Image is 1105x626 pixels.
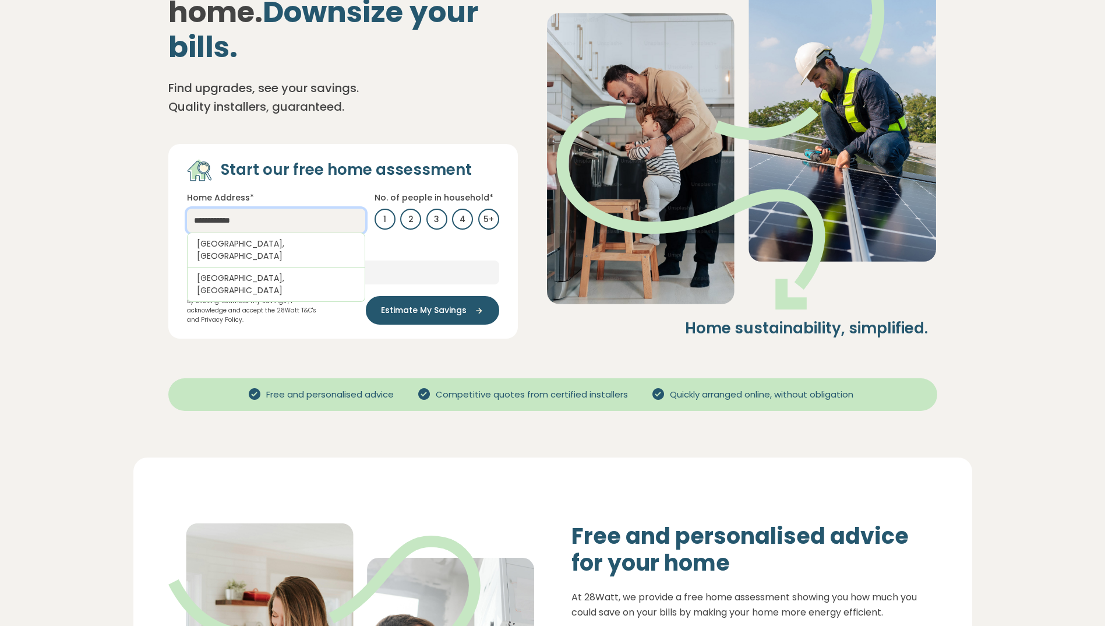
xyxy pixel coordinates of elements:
[571,590,937,620] p: At 28Watt, we provide a free home assessment showing you how much you could save on your bills by...
[546,319,928,339] h4: Home sustainability, simplified.
[366,296,499,325] button: Estimate My Savings
[375,209,396,230] label: 1
[168,79,401,116] p: Find upgrades, see your savings. Quality installers, guaranteed.
[665,388,858,402] span: Quickly arranged online, without obligation
[381,304,467,316] span: Estimate My Savings
[431,388,633,402] span: Competitive quotes from certified installers
[400,209,421,230] label: 2
[187,297,329,325] p: By clicking ‘Estimate my savings’, I acknowledge and accept the 28Watt T&C's and Privacy Policy.
[426,209,447,230] label: 3
[262,388,398,402] span: Free and personalised advice
[187,233,365,268] a: [GEOGRAPHIC_DATA], [GEOGRAPHIC_DATA]
[571,523,937,576] h2: Free and personalised advice for your home
[452,209,473,230] label: 4
[187,192,254,204] label: Home Address*
[187,268,365,302] a: [GEOGRAPHIC_DATA], [GEOGRAPHIC_DATA]
[375,192,493,204] label: No. of people in household*
[221,160,472,180] h4: Start our free home assessment
[478,209,499,230] label: 5+
[1047,570,1105,626] iframe: Chat Widget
